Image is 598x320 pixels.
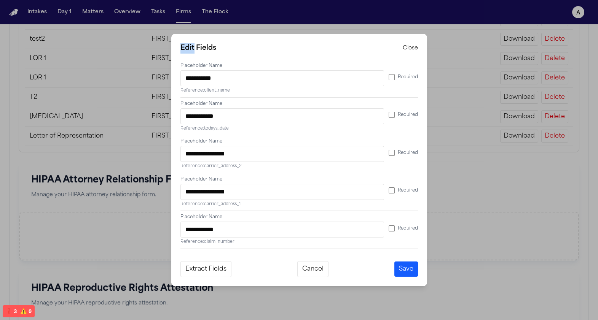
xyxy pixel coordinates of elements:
input: Required [389,112,395,118]
div: Reference: client_name [180,88,384,94]
h3: Edit Fields [180,43,216,54]
input: Placeholder name [180,108,384,124]
div: Placeholder Name [180,101,384,107]
button: Cancel [297,261,329,277]
input: Required [389,225,395,231]
input: Required [389,74,395,80]
div: Reference: carrier_address_2 [180,163,384,170]
input: Placeholder name [180,184,384,200]
div: Reference: carrier_address_1 [180,201,384,208]
input: Placeholder name [180,222,384,238]
span: Required [398,187,418,193]
button: Extract Fields [180,261,231,277]
div: Reference: todays_date [180,126,384,132]
input: Placeholder name [180,70,384,86]
div: Placeholder Name [180,176,384,182]
button: Close [403,44,418,52]
div: Placeholder Name [180,63,384,69]
div: Placeholder Name [180,138,384,144]
span: Required [398,112,418,118]
div: Placeholder Name [180,214,384,220]
input: Placeholder name [180,146,384,162]
input: Required [389,150,395,156]
span: Required [398,225,418,231]
div: Reference: claim_number [180,239,384,246]
span: Required [398,150,418,156]
span: Required [398,74,418,80]
button: Save [394,261,418,277]
input: Required [389,187,395,193]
